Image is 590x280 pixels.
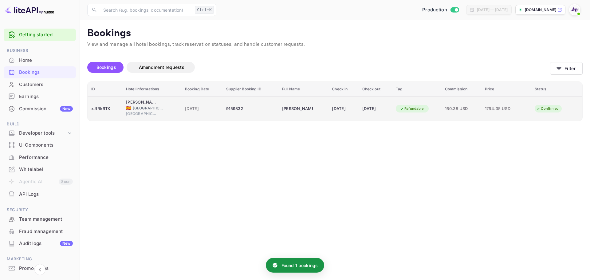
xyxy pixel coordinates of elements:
[525,7,556,13] p: [DOMAIN_NAME]
[126,99,157,105] div: Torre Melina, a Gran Meliá Hotel
[4,226,76,238] div: Fraud management
[19,265,73,272] div: Promo codes
[185,105,219,112] span: [DATE]
[19,191,73,198] div: API Logs
[4,79,76,91] div: Customers
[60,106,73,112] div: New
[477,7,508,13] div: [DATE] — [DATE]
[282,104,313,114] div: Priyanka Rajani
[19,130,67,137] div: Developer tools
[4,91,76,102] a: Earnings
[4,66,76,78] a: Bookings
[19,31,73,38] a: Getting started
[60,241,73,246] div: New
[19,154,73,161] div: Performance
[126,106,131,110] span: Spain
[532,105,563,112] div: Confirmed
[87,27,583,40] p: Bookings
[4,47,76,54] span: Business
[531,82,582,97] th: Status
[226,104,275,114] div: 9159832
[278,82,328,97] th: Full Name
[126,111,157,116] span: [GEOGRAPHIC_DATA]
[19,81,73,88] div: Customers
[4,262,76,274] a: Promo codes
[332,104,355,114] div: [DATE]
[4,207,76,213] span: Security
[485,105,516,112] span: 1764.35 USD
[362,104,388,114] div: [DATE]
[441,82,481,97] th: Commission
[19,166,73,173] div: Whitelabel
[4,152,76,163] a: Performance
[481,82,531,97] th: Price
[139,65,184,70] span: Amendment requests
[550,62,583,75] button: Filter
[4,121,76,128] span: Build
[88,82,122,97] th: ID
[19,105,73,112] div: Commission
[100,4,192,16] input: Search (e.g. bookings, documentation)
[422,6,447,14] span: Production
[445,105,478,112] span: 160.38 USD
[4,103,76,115] div: CommissionNew
[328,82,358,97] th: Check in
[88,82,582,121] table: booking table
[87,41,583,48] p: View and manage all hotel bookings, track reservation statuses, and handle customer requests.
[4,256,76,262] span: Marketing
[122,82,181,97] th: Hotel informations
[195,6,214,14] div: Ctrl+K
[87,62,550,73] div: account-settings tabs
[4,54,76,66] a: Home
[4,226,76,237] a: Fraud management
[4,188,76,200] a: API Logs
[19,142,73,149] div: UI Components
[5,5,54,15] img: LiteAPI logo
[392,82,441,97] th: Tag
[19,57,73,64] div: Home
[4,238,76,249] a: Audit logsNew
[133,105,163,111] span: [GEOGRAPHIC_DATA]
[222,82,278,97] th: Supplier Booking ID
[19,228,73,235] div: Fraud management
[19,69,73,76] div: Bookings
[19,216,73,223] div: Team management
[396,105,428,112] div: Refundable
[4,213,76,225] a: Team management
[4,139,76,151] a: UI Components
[4,164,76,175] a: Whitelabel
[4,128,76,139] div: Developer tools
[4,103,76,114] a: CommissionNew
[4,152,76,164] div: Performance
[281,262,318,269] p: Found 1 bookings
[96,65,116,70] span: Bookings
[181,82,222,97] th: Booking Date
[420,6,461,14] div: Switch to Sandbox mode
[359,82,392,97] th: Check out
[34,264,45,275] button: Collapse navigation
[19,93,73,100] div: Earnings
[19,240,73,247] div: Audit logs
[4,79,76,90] a: Customers
[4,238,76,250] div: Audit logsNew
[570,5,580,15] img: With Joy
[91,104,119,114] div: xJfRlrRTK
[4,29,76,41] div: Getting started
[4,91,76,103] div: Earnings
